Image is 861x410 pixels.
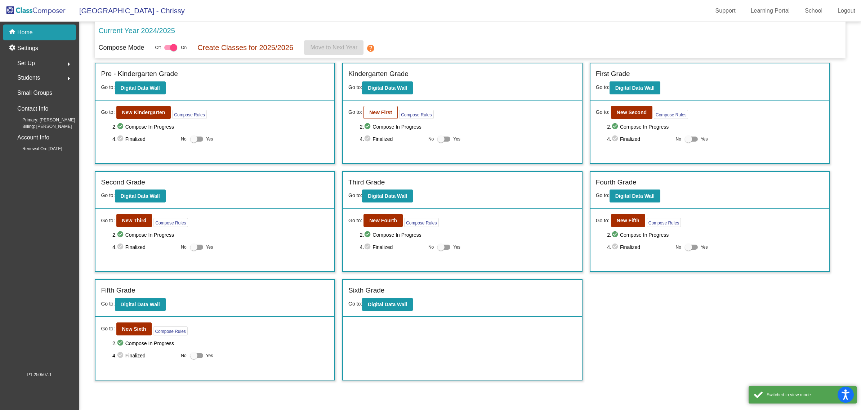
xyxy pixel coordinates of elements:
span: 2. Compose In Progress [112,122,329,131]
button: Digital Data Wall [610,190,660,202]
p: Small Groups [17,88,52,98]
button: New Kindergarten [116,106,171,119]
span: 4. Finalized [360,243,425,251]
button: New Fourth [363,214,403,227]
span: 2. Compose In Progress [112,339,329,348]
button: New Second [611,106,652,119]
mat-icon: arrow_right [64,74,73,83]
button: Digital Data Wall [115,298,166,311]
span: 4. Finalized [112,351,177,360]
a: Learning Portal [745,5,796,17]
span: 2. Compose In Progress [360,231,576,239]
span: Go to: [101,192,115,198]
div: Switched to view mode [767,392,851,398]
b: New Fifth [617,218,639,223]
span: No [181,244,186,250]
mat-icon: check_circle [364,243,372,251]
b: Digital Data Wall [615,193,655,199]
p: Compose Mode [98,43,144,53]
button: Compose Rules [647,218,681,227]
mat-icon: check_circle [117,339,125,348]
span: Set Up [17,58,35,68]
span: Primary: [PERSON_NAME] [11,117,75,123]
b: Digital Data Wall [121,193,160,199]
b: Digital Data Wall [615,85,655,91]
mat-icon: check_circle [611,135,620,143]
p: Home [17,28,33,37]
span: Go to: [348,217,362,224]
b: New First [369,110,392,115]
span: No [428,136,434,142]
mat-icon: arrow_right [64,60,73,68]
span: Go to: [596,108,610,116]
span: Go to: [596,84,610,90]
a: Logout [832,5,861,17]
span: No [181,136,186,142]
mat-icon: help [366,44,375,53]
button: Digital Data Wall [362,81,413,94]
span: Yes [206,351,213,360]
span: 4. Finalized [607,135,672,143]
p: Account Info [17,133,49,143]
button: Compose Rules [404,218,438,227]
span: Yes [453,243,460,251]
mat-icon: check_circle [117,243,125,251]
mat-icon: check_circle [117,135,125,143]
span: Go to: [101,301,115,307]
span: Off [155,44,161,51]
span: Go to: [348,84,362,90]
mat-icon: check_circle [364,135,372,143]
b: Digital Data Wall [368,193,407,199]
span: No [428,244,434,250]
p: Contact Info [17,104,48,114]
span: Go to: [596,217,610,224]
span: Billing: [PERSON_NAME] [11,123,72,130]
span: Go to: [596,192,610,198]
b: Digital Data Wall [121,302,160,307]
button: New First [363,106,398,119]
b: Digital Data Wall [368,302,407,307]
span: Go to: [101,84,115,90]
span: Yes [206,135,213,143]
span: 2. Compose In Progress [112,231,329,239]
span: 4. Finalized [360,135,425,143]
button: Compose Rules [153,218,188,227]
mat-icon: check_circle [611,243,620,251]
button: New Third [116,214,152,227]
span: 2. Compose In Progress [360,122,576,131]
b: New Third [122,218,147,223]
span: Go to: [101,217,115,224]
button: Digital Data Wall [115,190,166,202]
span: Students [17,73,40,83]
mat-icon: check_circle [611,231,620,239]
button: New Fifth [611,214,645,227]
span: 4. Finalized [112,135,177,143]
label: Sixth Grade [348,285,384,296]
p: Settings [17,44,38,53]
button: Digital Data Wall [362,190,413,202]
span: No [676,136,681,142]
mat-icon: check_circle [364,122,372,131]
button: New Sixth [116,322,152,335]
label: Pre - Kindergarten Grade [101,69,178,79]
b: New Sixth [122,326,146,332]
span: Go to: [348,301,362,307]
b: New Second [617,110,647,115]
span: Renewal On: [DATE] [11,146,62,152]
b: Digital Data Wall [121,85,160,91]
span: Yes [206,243,213,251]
mat-icon: check_circle [117,231,125,239]
button: Digital Data Wall [115,81,166,94]
button: Compose Rules [172,110,206,119]
a: School [799,5,828,17]
mat-icon: home [9,28,17,37]
span: [GEOGRAPHIC_DATA] - Chrissy [72,5,185,17]
mat-icon: check_circle [117,351,125,360]
mat-icon: check_circle [611,122,620,131]
b: Digital Data Wall [368,85,407,91]
p: Current Year 2024/2025 [98,25,175,36]
span: 4. Finalized [607,243,672,251]
span: Yes [453,135,460,143]
mat-icon: settings [9,44,17,53]
button: Move to Next Year [304,40,363,55]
